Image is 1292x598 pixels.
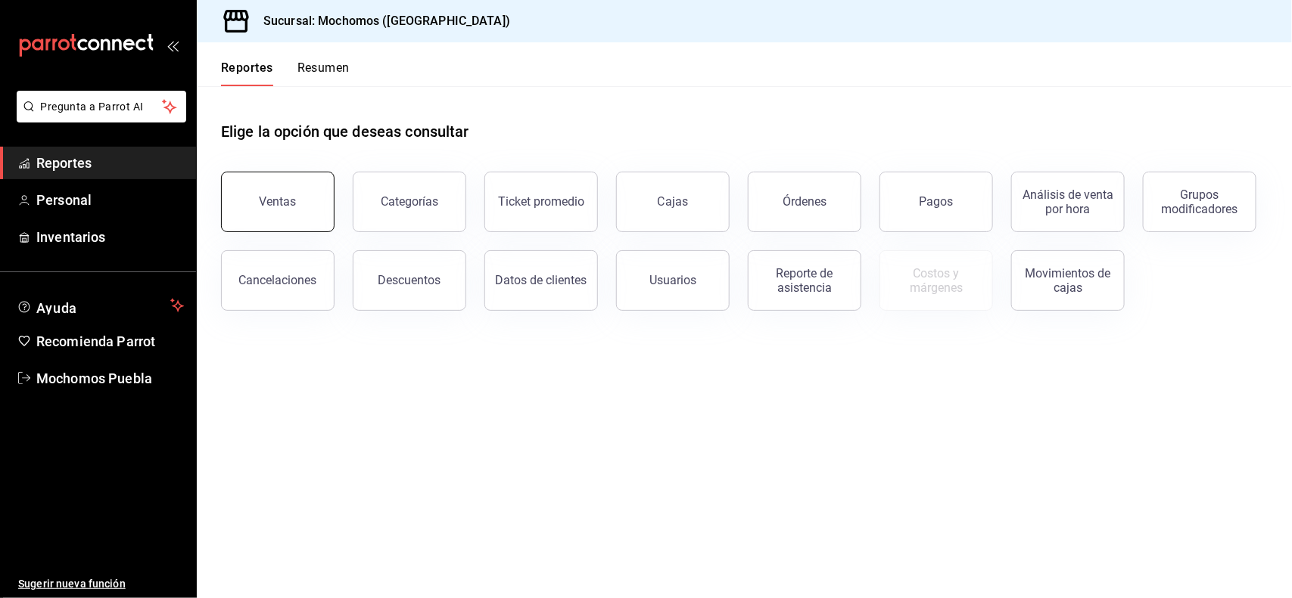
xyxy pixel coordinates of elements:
[889,266,983,295] div: Costos y márgenes
[260,194,297,209] div: Ventas
[1021,187,1115,216] div: Análisis de venta por hora
[658,193,689,211] div: Cajas
[11,110,186,125] a: Pregunta a Parrot AI
[496,273,587,287] div: Datos de clientes
[36,331,184,352] span: Recomienda Parrot
[1143,172,1256,232] button: Grupos modificadores
[758,266,851,295] div: Reporte de asistencia
[353,172,466,232] button: Categorías
[36,368,184,389] span: Mochomos Puebla
[36,153,184,173] span: Reportes
[221,172,335,232] button: Ventas
[378,273,441,287] div: Descuentos
[36,227,184,247] span: Inventarios
[251,12,510,30] h3: Sucursal: Mochomos ([GEOGRAPHIC_DATA])
[1011,172,1125,232] button: Análisis de venta por hora
[748,172,861,232] button: Órdenes
[18,576,184,592] span: Sugerir nueva función
[484,250,598,311] button: Datos de clientes
[353,250,466,311] button: Descuentos
[920,194,954,209] div: Pagos
[879,250,993,311] button: Contrata inventarios para ver este reporte
[221,250,335,311] button: Cancelaciones
[221,60,350,86] div: navigation tabs
[221,120,469,143] h1: Elige la opción que deseas consultar
[17,91,186,122] button: Pregunta a Parrot AI
[748,250,861,311] button: Reporte de asistencia
[1011,250,1125,311] button: Movimientos de cajas
[239,273,317,287] div: Cancelaciones
[649,273,696,287] div: Usuarios
[41,99,163,115] span: Pregunta a Parrot AI
[616,250,730,311] button: Usuarios
[484,172,598,232] button: Ticket promedio
[36,296,164,314] span: Ayuda
[297,60,350,86] button: Resumen
[498,194,584,209] div: Ticket promedio
[1153,187,1247,216] div: Grupos modificadores
[36,190,184,210] span: Personal
[1021,266,1115,295] div: Movimientos de cajas
[783,194,827,209] div: Órdenes
[879,172,993,232] button: Pagos
[381,194,438,209] div: Categorías
[221,60,273,86] button: Reportes
[616,172,730,232] a: Cajas
[167,39,179,51] button: open_drawer_menu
